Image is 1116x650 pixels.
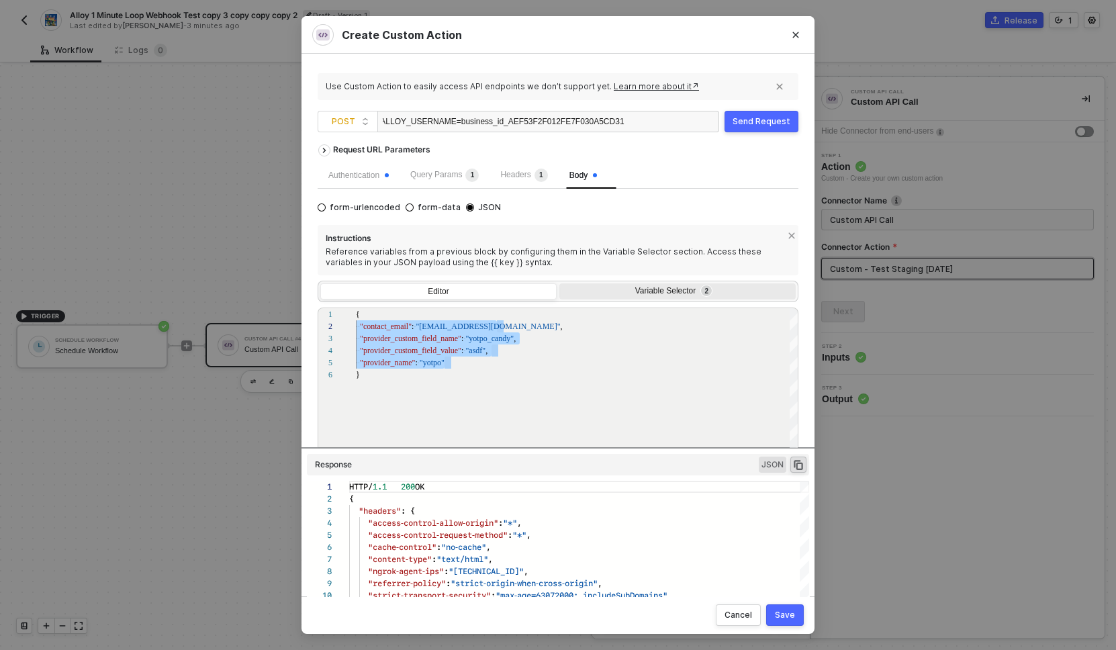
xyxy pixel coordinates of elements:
span: , [598,577,602,590]
span: "[TECHNICAL_ID]" [449,565,524,577]
span: , [486,541,491,553]
div: Authentication [328,169,389,182]
div: Variable Selector [567,286,786,297]
span: : { [401,504,415,517]
span: "max-age=63072000; includeSubDomains" [496,589,667,602]
div: 5 [312,357,332,369]
div: 10 [307,590,332,602]
span: ·· [356,357,360,369]
div: Use Custom Action to easily access API endpoints we don’t support yet. [326,81,770,92]
span: , [488,553,493,565]
div: 9 [307,577,332,590]
span: : [498,516,503,529]
button: Cancel [716,604,761,626]
span: "cache-control" [368,541,436,553]
a: Learn more about it↗ [614,81,699,91]
span: "content-type" [368,553,432,565]
span: : [508,528,512,541]
span: Query Params [410,170,479,179]
div: Editor [321,284,556,303]
span: { [356,310,360,319]
div: 1 [307,481,332,493]
span: "access-control-allow-origin" [368,516,498,529]
span: ·· [356,344,360,357]
span: 1 [471,171,475,179]
span: "asdf" [465,346,485,355]
div: 2 [312,320,332,332]
span: : [446,577,451,590]
span: · [418,357,420,369]
span: "yotpo_candy" [465,334,514,343]
span: "provider_custom_field_value" [360,346,461,355]
span: Body [569,171,597,180]
sup: 1 [534,169,548,182]
span: : [461,334,463,343]
span: Instructions [326,233,782,246]
span: } [356,370,360,379]
span: 1 [539,171,543,179]
span: , [517,516,522,529]
span: OK [415,480,424,493]
div: Response [315,459,352,470]
div: Send Request [733,116,790,127]
div: Request URL Parameters [326,138,437,162]
span: : [432,553,436,565]
div: 4 [312,344,332,357]
div: Cancel [725,610,752,620]
div: 5 [307,529,332,541]
div: 1 [312,308,332,320]
sup: 2 [701,285,712,296]
span: Headers [500,170,547,179]
sup: 1 [465,169,479,182]
span: "referrer-policy" [368,577,446,590]
span: HTTP/ [349,480,373,493]
span: icon-close [776,83,784,91]
span: · [414,320,416,332]
span: "ngrok-agent-ips" [368,565,444,577]
button: Send Request [725,111,798,132]
span: : [461,346,463,355]
div: 7 [307,553,332,565]
span: : [412,322,414,331]
span: "headers" [359,504,401,517]
span: "strict-origin-when-cross-origin" [451,577,598,590]
div: 8 [307,565,332,577]
span: "provider_name" [360,358,415,367]
span: , [526,528,531,541]
span: "contact_email" [360,322,412,331]
span: ?ALLOY_USERNAME=business_id_AEF53F2F012FE7F030A5CD31 [376,117,624,126]
div: 3 [312,332,332,344]
span: , [524,565,528,577]
span: 2 [704,287,708,295]
span: "no-cache" [441,541,486,553]
div: Save [775,610,795,620]
span: form-data [414,202,461,213]
div: 3 [307,505,332,517]
span: 200 [401,480,415,493]
button: Save [766,604,804,626]
div: Create Custom Action [312,24,804,46]
textarea: Editor content;Press Alt+F1 for Accessibility Options. [356,320,357,332]
span: icon-copy-paste [792,459,804,471]
span: "access-control-request-method" [368,528,508,541]
img: integration-icon [316,28,330,42]
span: · [463,344,465,357]
span: "yotpo" [420,358,445,367]
span: "[EMAIL_ADDRESS][DOMAIN_NAME]" [416,322,560,331]
span: "strict-transport-security" [368,589,491,602]
div: 6 [312,369,332,381]
div: 4 [307,517,332,529]
div: [URL][DOMAIN_NAME] [383,111,624,133]
span: , [485,346,487,355]
span: JSON [759,457,786,473]
span: POST [332,111,369,132]
span: , [561,322,563,331]
span: · [463,332,465,344]
span: ·· [356,332,360,344]
span: "provider_custom_field_name" [360,334,461,343]
span: : [444,565,449,577]
span: : [436,541,441,553]
span: ·· [356,320,360,332]
span: icon-arrow-right [319,148,330,154]
span: , [667,589,672,602]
